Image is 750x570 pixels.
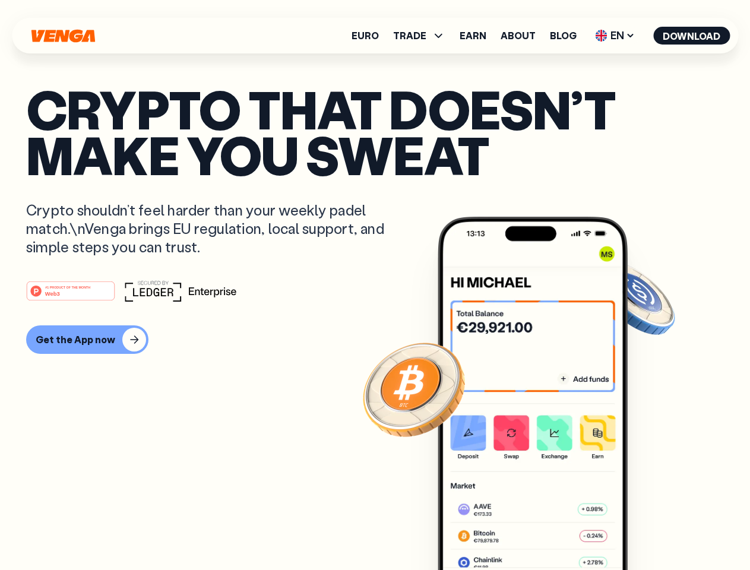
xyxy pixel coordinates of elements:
img: flag-uk [595,30,607,42]
svg: Home [30,29,96,43]
p: Crypto shouldn’t feel harder than your weekly padel match.\nVenga brings EU regulation, local sup... [26,201,401,256]
a: Earn [460,31,486,40]
a: Blog [550,31,577,40]
span: TRADE [393,31,426,40]
p: Crypto that doesn’t make you sweat [26,86,724,177]
a: Euro [352,31,379,40]
img: Bitcoin [360,335,467,442]
img: USDC coin [592,255,678,341]
div: Get the App now [36,334,115,346]
a: Get the App now [26,325,724,354]
span: EN [591,26,639,45]
tspan: Web3 [45,290,60,296]
a: About [501,31,536,40]
button: Download [653,27,730,45]
span: TRADE [393,28,445,43]
tspan: #1 PRODUCT OF THE MONTH [45,285,90,289]
a: #1 PRODUCT OF THE MONTHWeb3 [26,288,115,303]
button: Get the App now [26,325,148,354]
